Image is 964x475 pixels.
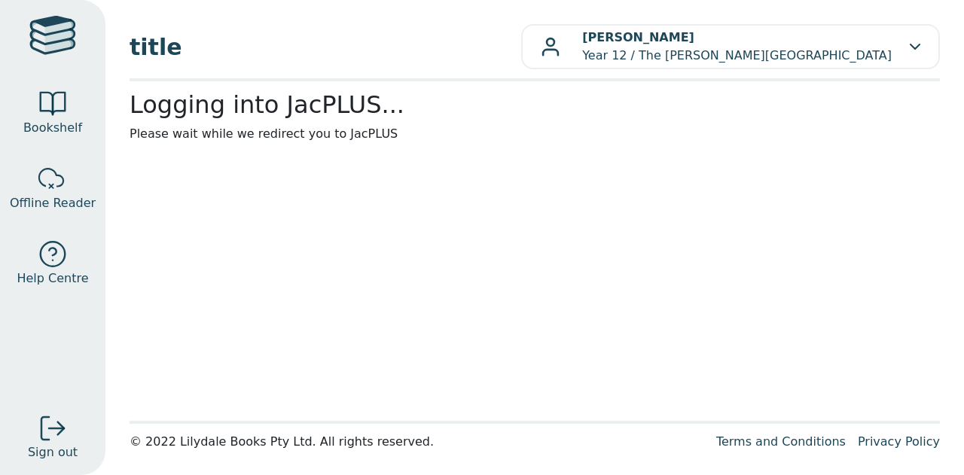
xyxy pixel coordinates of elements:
[130,125,940,143] p: Please wait while we redirect you to JacPLUS
[582,30,694,44] b: [PERSON_NAME]
[23,119,82,137] span: Bookshelf
[716,434,846,449] a: Terms and Conditions
[582,29,892,65] p: Year 12 / The [PERSON_NAME][GEOGRAPHIC_DATA]
[130,30,521,64] span: title
[521,24,940,69] button: [PERSON_NAME]Year 12 / The [PERSON_NAME][GEOGRAPHIC_DATA]
[130,433,704,451] div: © 2022 Lilydale Books Pty Ltd. All rights reserved.
[10,194,96,212] span: Offline Reader
[858,434,940,449] a: Privacy Policy
[28,443,78,461] span: Sign out
[17,269,88,288] span: Help Centre
[130,90,940,119] h2: Logging into JacPLUS...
